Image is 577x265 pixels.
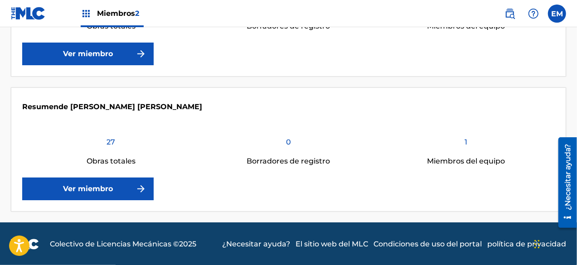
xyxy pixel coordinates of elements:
[22,102,58,111] font: Resumen
[501,5,519,23] a: Búsqueda pública
[97,9,135,18] font: Miembros
[135,9,139,18] font: 2
[465,138,467,146] font: 1
[286,138,291,146] font: 0
[87,157,136,165] font: Obras totales
[296,239,368,250] a: El sitio web del MLC
[373,239,482,250] a: Condiciones de uso del portal
[552,134,577,231] iframe: Centro de recursos
[11,7,46,20] img: Logotipo del MLC
[81,8,92,19] img: Principales titulares de derechos
[222,240,290,248] font: ¿Necesitar ayuda?
[22,178,154,200] a: Ver miembro
[524,5,543,23] div: Ayuda
[11,239,39,250] img: logo
[63,184,113,193] font: Ver miembro
[487,240,566,248] font: política de privacidad
[136,183,146,194] img: f7272a7cc735f4ea7f67.svg
[528,8,539,19] img: ayuda
[373,240,482,248] font: Condiciones de uso del portal
[532,222,577,265] iframe: Widget de chat
[58,102,202,111] font: de [PERSON_NAME] [PERSON_NAME]
[427,157,505,165] font: Miembros del equipo
[222,239,290,250] a: ¿Necesitar ayuda?
[107,138,115,146] font: 27
[487,239,566,250] a: política de privacidad
[63,49,113,58] font: Ver miembro
[136,48,146,59] img: f7272a7cc735f4ea7f67.svg
[548,5,566,23] div: Menú de usuario
[296,240,368,248] font: El sitio web del MLC
[504,8,515,19] img: buscar
[179,240,196,248] font: 2025
[247,157,330,165] font: Borradores de registro
[50,240,179,248] font: Colectivo de Licencias Mecánicas ©
[22,99,202,112] h4: Edwin Martínez Martínez
[22,43,154,65] a: Ver miembro
[534,231,540,258] div: Arrastrar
